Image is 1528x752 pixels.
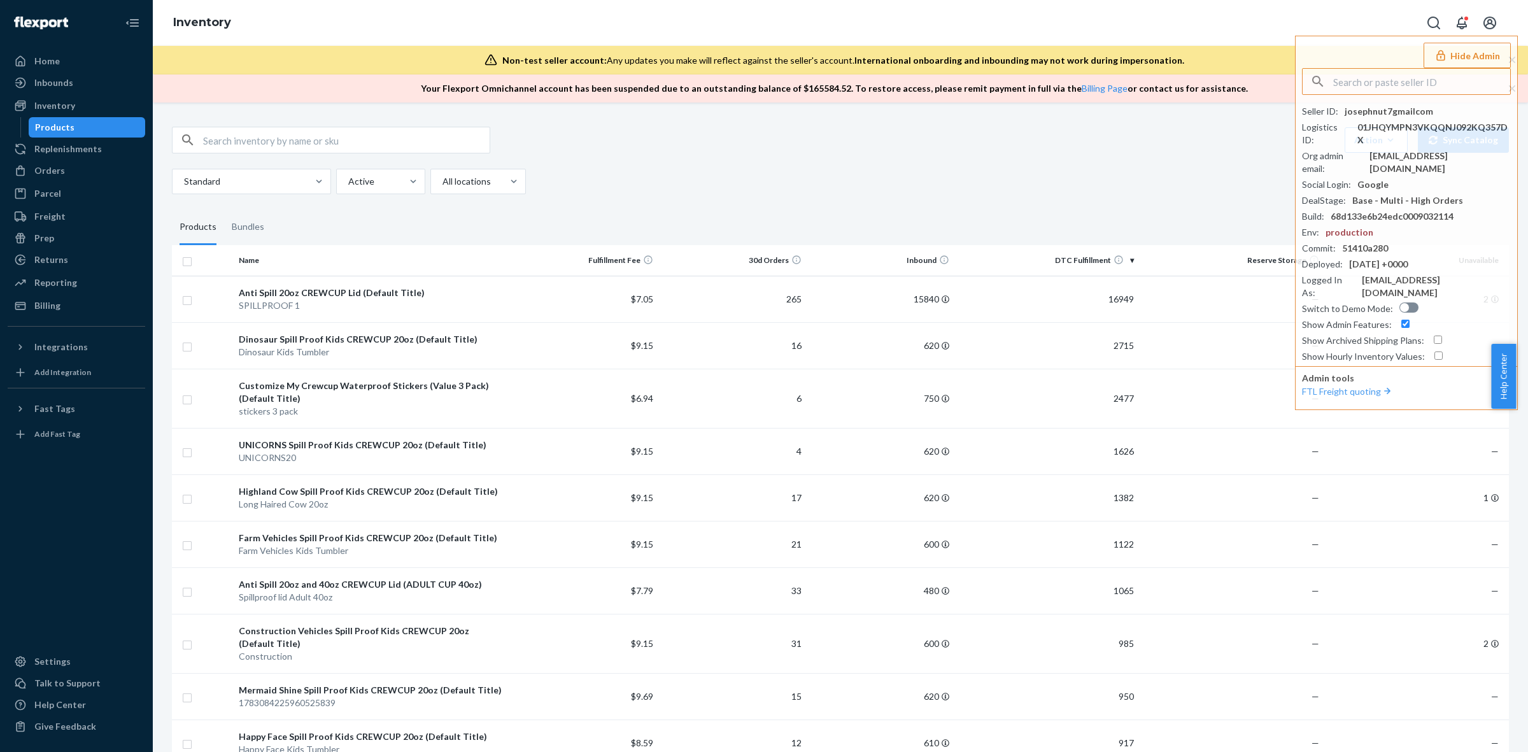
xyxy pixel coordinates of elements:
div: 51410a280 [1342,242,1388,255]
div: Base - Multi - High Orders [1352,194,1463,207]
span: — [1312,492,1319,503]
span: $9.15 [631,446,653,457]
input: Active [347,175,348,188]
div: Bundles [232,209,264,245]
div: josephnut7gmailcom [1345,105,1433,118]
td: 6 [658,369,806,428]
td: 31 [658,614,806,673]
td: 4 [658,428,806,474]
div: Any updates you make will reflect against the seller's account. [502,54,1184,67]
th: Name [234,245,511,276]
span: — [1491,691,1499,702]
td: 480 [807,567,954,614]
a: Home [8,51,145,71]
td: 1626 [954,428,1139,474]
span: $8.59 [631,737,653,748]
p: Your Flexport Omnichannel account has been suspended due to an outstanding balance of $ 165584.52... [421,82,1248,95]
div: UNICORNS20 [239,451,506,464]
a: Reporting [8,273,145,293]
input: Search or paste seller ID [1333,69,1510,94]
th: DTC Fulfillment [954,245,1139,276]
a: Billing Page [1082,83,1128,94]
a: Help Center [8,695,145,715]
div: Show Admin Features : [1302,318,1392,331]
td: 600 [807,614,954,673]
td: 265 [658,276,806,322]
td: 15840 [807,276,954,322]
input: Standard [183,175,184,188]
td: 16 [658,322,806,369]
div: Add Integration [34,367,91,378]
button: Integrations [8,337,145,357]
div: Google [1357,178,1389,191]
div: Dinosaur Kids Tumbler [239,346,506,358]
div: Dinosaur Spill Proof Kids CREWCUP 20oz (Default Title) [239,333,506,346]
a: Inbounds [8,73,145,93]
button: Give Feedback [8,716,145,737]
div: 1783084225960525839 [239,697,506,709]
span: $9.15 [631,340,653,351]
div: Orders [34,164,65,177]
span: — [1491,737,1499,748]
td: 15 [658,673,806,720]
div: Returns [34,253,68,266]
td: 750 [807,369,954,428]
a: Orders [8,160,145,181]
div: Fast Tags [34,402,75,415]
a: Products [29,117,146,138]
td: 620 [807,673,954,720]
div: Settings [34,655,71,668]
span: $7.79 [631,585,653,596]
span: — [1312,446,1319,457]
div: Show Hourly Inventory Values : [1302,350,1425,363]
a: Billing [8,295,145,316]
button: Help Center [1491,344,1516,409]
div: Seller ID : [1302,105,1338,118]
div: Construction [239,650,506,663]
span: — [1312,585,1319,596]
div: Anti Spill 20oz CREWCUP Lid (Default Title) [239,287,506,299]
a: Returns [8,250,145,270]
td: 2 [1324,614,1509,673]
div: production [1326,226,1373,239]
button: Close Navigation [120,10,145,36]
div: Env : [1302,226,1319,239]
span: — [1312,691,1319,702]
div: Integrations [34,341,88,353]
div: Billing [34,299,60,312]
a: Add Fast Tag [8,424,145,444]
span: $9.15 [631,638,653,649]
div: Products [180,209,216,245]
th: Fulfillment Fee [511,245,658,276]
div: Prep [34,232,54,245]
div: Talk to Support [34,677,101,690]
div: Social Login : [1302,178,1351,191]
button: Open notifications [1449,10,1475,36]
a: Replenishments [8,139,145,159]
div: 01JHQYMPN3VKQQNJ092KQ357DX [1357,121,1511,146]
div: [EMAIL_ADDRESS][DOMAIN_NAME] [1362,274,1511,299]
a: FTL Freight quoting [1302,386,1394,397]
span: $7.05 [631,294,653,304]
div: Help Center [34,699,86,711]
span: — [1312,638,1319,649]
div: Highland Cow Spill Proof Kids CREWCUP 20oz (Default Title) [239,485,506,498]
span: — [1312,539,1319,550]
td: 1122 [954,521,1139,567]
ol: breadcrumbs [163,4,241,41]
input: Search inventory by name or sku [203,127,490,153]
span: $9.69 [631,691,653,702]
span: — [1491,539,1499,550]
span: $9.15 [631,539,653,550]
td: 620 [807,474,954,521]
span: International onboarding and inbounding may not work during impersonation. [854,55,1184,66]
td: 620 [807,322,954,369]
div: stickers 3 pack [239,405,506,418]
div: Parcel [34,187,61,200]
button: Open account menu [1477,10,1503,36]
th: Reserve Storage [1139,245,1324,276]
div: Logged In As : [1302,274,1355,299]
div: Show Archived Shipping Plans : [1302,334,1424,347]
a: Add Integration [8,362,145,383]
